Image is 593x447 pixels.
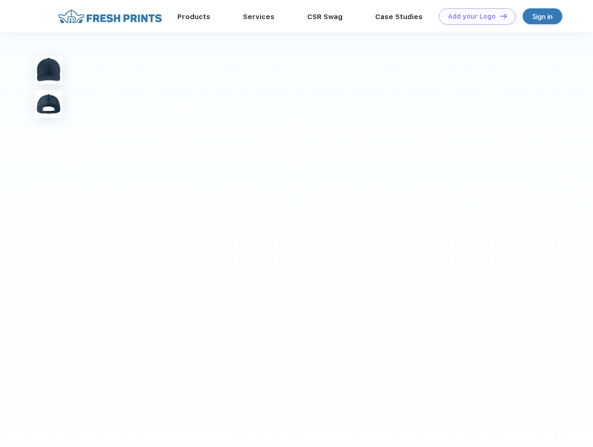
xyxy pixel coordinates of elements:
[523,8,562,24] a: Sign in
[532,11,553,22] div: Sign in
[55,8,165,25] img: fo%20logo%202.webp
[500,14,507,19] img: DT
[177,13,210,21] a: Products
[35,90,62,118] img: func=resize&h=100
[35,56,62,84] img: func=resize&h=100
[448,13,496,20] div: Add your Logo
